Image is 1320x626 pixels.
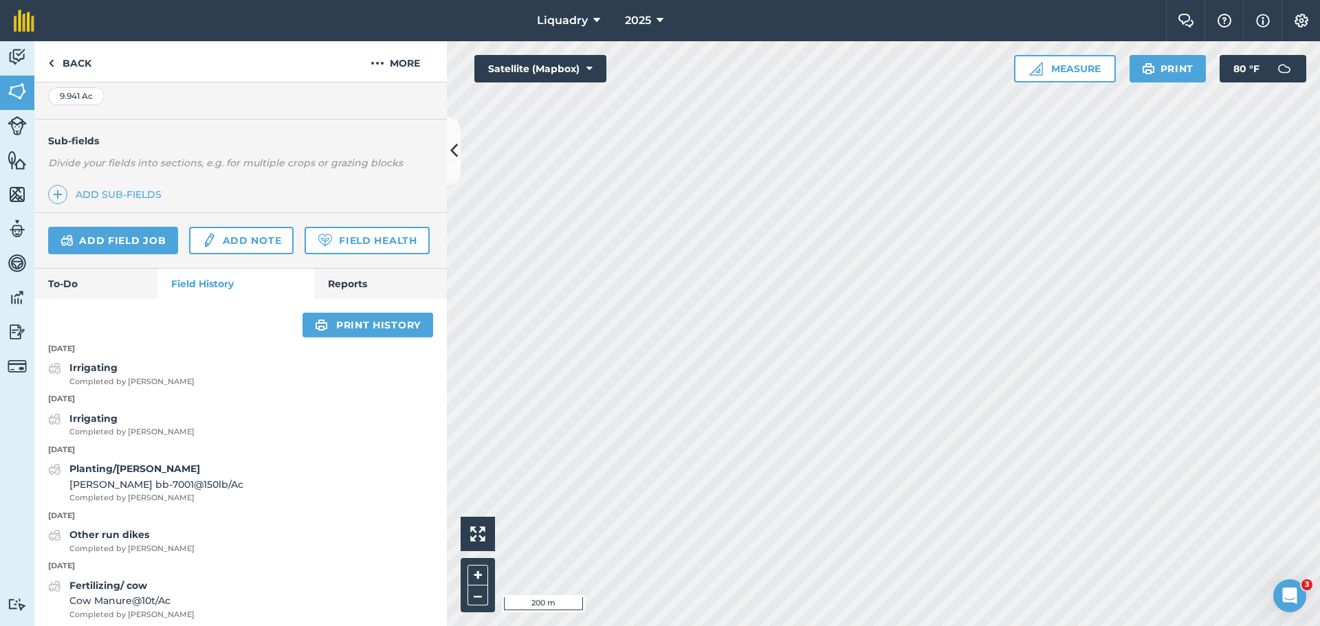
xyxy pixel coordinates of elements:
img: svg+xml;base64,PD94bWwgdmVyc2lvbj0iMS4wIiBlbmNvZGluZz0idXRmLTgiPz4KPCEtLSBHZW5lcmF0b3I6IEFkb2JlIE... [48,527,61,544]
img: svg+xml;base64,PD94bWwgdmVyc2lvbj0iMS4wIiBlbmNvZGluZz0idXRmLTgiPz4KPCEtLSBHZW5lcmF0b3I6IEFkb2JlIE... [48,461,61,478]
span: Liquadry [537,12,588,29]
span: 3 [1301,579,1312,590]
img: svg+xml;base64,PHN2ZyB4bWxucz0iaHR0cDovL3d3dy53My5vcmcvMjAwMC9zdmciIHdpZHRoPSI1NiIgaGVpZ2h0PSI2MC... [8,184,27,205]
img: Two speech bubbles overlapping with the left bubble in the forefront [1178,14,1194,27]
span: Completed by [PERSON_NAME] [69,609,195,621]
img: svg+xml;base64,PD94bWwgdmVyc2lvbj0iMS4wIiBlbmNvZGluZz0idXRmLTgiPz4KPCEtLSBHZW5lcmF0b3I6IEFkb2JlIE... [48,578,61,594]
span: Cow Manure @ 10 t / Ac [69,593,195,608]
span: Completed by [PERSON_NAME] [69,492,243,504]
a: IrrigatingCompleted by [PERSON_NAME] [48,360,195,388]
a: Back [34,41,105,82]
a: Planting/[PERSON_NAME][PERSON_NAME] bb-7001@150lb/AcCompleted by [PERSON_NAME] [48,461,243,504]
button: Measure [1014,55,1116,82]
img: Ruler icon [1029,62,1043,76]
em: Divide your fields into sections, e.g. for multiple crops or grazing blocks [48,157,403,169]
img: svg+xml;base64,PHN2ZyB4bWxucz0iaHR0cDovL3d3dy53My5vcmcvMjAwMC9zdmciIHdpZHRoPSI5IiBoZWlnaHQ9IjI0Ii... [48,55,54,71]
strong: Irrigating [69,412,118,425]
iframe: Intercom live chat [1273,579,1306,612]
p: [DATE] [34,444,447,456]
span: 2025 [625,12,651,29]
button: 80 °F [1220,55,1306,82]
img: svg+xml;base64,PD94bWwgdmVyc2lvbj0iMS4wIiBlbmNvZGluZz0idXRmLTgiPz4KPCEtLSBHZW5lcmF0b3I6IEFkb2JlIE... [8,322,27,342]
a: Add field job [48,227,178,254]
a: Fertilizing/ cowCow Manure@10t/AcCompleted by [PERSON_NAME] [48,578,195,621]
span: Completed by [PERSON_NAME] [69,376,195,388]
p: [DATE] [34,510,447,522]
img: Four arrows, one pointing top left, one top right, one bottom right and the last bottom left [470,526,485,541]
p: [DATE] [34,343,447,355]
button: – [467,585,488,605]
a: Field History [157,269,313,299]
img: fieldmargin Logo [14,10,34,32]
img: svg+xml;base64,PD94bWwgdmVyc2lvbj0iMS4wIiBlbmNvZGluZz0idXRmLTgiPz4KPCEtLSBHZW5lcmF0b3I6IEFkb2JlIE... [8,219,27,239]
button: More [344,41,447,82]
span: Completed by [PERSON_NAME] [69,543,195,555]
img: svg+xml;base64,PD94bWwgdmVyc2lvbj0iMS4wIiBlbmNvZGluZz0idXRmLTgiPz4KPCEtLSBHZW5lcmF0b3I6IEFkb2JlIE... [48,411,61,427]
a: Reports [314,269,447,299]
div: 9.941 Ac [48,87,104,105]
img: svg+xml;base64,PHN2ZyB4bWxucz0iaHR0cDovL3d3dy53My5vcmcvMjAwMC9zdmciIHdpZHRoPSIxOSIgaGVpZ2h0PSIyNC... [1142,60,1155,77]
img: svg+xml;base64,PD94bWwgdmVyc2lvbj0iMS4wIiBlbmNvZGluZz0idXRmLTgiPz4KPCEtLSBHZW5lcmF0b3I6IEFkb2JlIE... [8,287,27,308]
p: [DATE] [34,560,447,572]
img: svg+xml;base64,PD94bWwgdmVyc2lvbj0iMS4wIiBlbmNvZGluZz0idXRmLTgiPz4KPCEtLSBHZW5lcmF0b3I6IEFkb2JlIE... [8,116,27,135]
span: Completed by [PERSON_NAME] [69,426,195,438]
strong: Fertilizing/ cow [69,579,147,592]
img: A cog icon [1293,14,1310,27]
img: svg+xml;base64,PHN2ZyB4bWxucz0iaHR0cDovL3d3dy53My5vcmcvMjAwMC9zdmciIHdpZHRoPSIyMCIgaGVpZ2h0PSIyNC... [371,55,384,71]
button: Print [1130,55,1207,82]
img: svg+xml;base64,PD94bWwgdmVyc2lvbj0iMS4wIiBlbmNvZGluZz0idXRmLTgiPz4KPCEtLSBHZW5lcmF0b3I6IEFkb2JlIE... [8,47,27,67]
img: svg+xml;base64,PHN2ZyB4bWxucz0iaHR0cDovL3d3dy53My5vcmcvMjAwMC9zdmciIHdpZHRoPSI1NiIgaGVpZ2h0PSI2MC... [8,150,27,170]
img: svg+xml;base64,PD94bWwgdmVyc2lvbj0iMS4wIiBlbmNvZGluZz0idXRmLTgiPz4KPCEtLSBHZW5lcmF0b3I6IEFkb2JlIE... [8,253,27,273]
a: Add note [189,227,294,254]
button: + [467,565,488,585]
img: svg+xml;base64,PHN2ZyB4bWxucz0iaHR0cDovL3d3dy53My5vcmcvMjAwMC9zdmciIHdpZHRoPSIxNyIgaGVpZ2h0PSIxNy... [1256,12,1270,29]
a: Print history [302,313,433,337]
a: Add sub-fields [48,185,167,204]
p: [DATE] [34,393,447,405]
h4: Sub-fields [34,133,447,148]
img: svg+xml;base64,PHN2ZyB4bWxucz0iaHR0cDovL3d3dy53My5vcmcvMjAwMC9zdmciIHdpZHRoPSI1NiIgaGVpZ2h0PSI2MC... [8,81,27,102]
span: 80 ° F [1233,55,1259,82]
button: Satellite (Mapbox) [474,55,606,82]
a: Other run dikesCompleted by [PERSON_NAME] [48,527,195,555]
strong: Other run dikes [69,528,149,541]
img: svg+xml;base64,PD94bWwgdmVyc2lvbj0iMS4wIiBlbmNvZGluZz0idXRmLTgiPz4KPCEtLSBHZW5lcmF0b3I6IEFkb2JlIE... [48,360,61,377]
img: svg+xml;base64,PD94bWwgdmVyc2lvbj0iMS4wIiBlbmNvZGluZz0idXRmLTgiPz4KPCEtLSBHZW5lcmF0b3I6IEFkb2JlIE... [201,232,217,249]
img: svg+xml;base64,PD94bWwgdmVyc2lvbj0iMS4wIiBlbmNvZGluZz0idXRmLTgiPz4KPCEtLSBHZW5lcmF0b3I6IEFkb2JlIE... [8,598,27,611]
a: IrrigatingCompleted by [PERSON_NAME] [48,411,195,438]
img: svg+xml;base64,PD94bWwgdmVyc2lvbj0iMS4wIiBlbmNvZGluZz0idXRmLTgiPz4KPCEtLSBHZW5lcmF0b3I6IEFkb2JlIE... [8,357,27,376]
img: svg+xml;base64,PD94bWwgdmVyc2lvbj0iMS4wIiBlbmNvZGluZz0idXRmLTgiPz4KPCEtLSBHZW5lcmF0b3I6IEFkb2JlIE... [60,232,74,249]
a: Field Health [305,227,429,254]
a: To-Do [34,269,157,299]
strong: Planting/[PERSON_NAME] [69,462,200,475]
strong: Irrigating [69,361,118,374]
img: svg+xml;base64,PHN2ZyB4bWxucz0iaHR0cDovL3d3dy53My5vcmcvMjAwMC9zdmciIHdpZHRoPSIxOSIgaGVpZ2h0PSIyNC... [315,317,328,333]
span: [PERSON_NAME] bb-7001 @ 150 lb / Ac [69,477,243,492]
img: svg+xml;base64,PD94bWwgdmVyc2lvbj0iMS4wIiBlbmNvZGluZz0idXRmLTgiPz4KPCEtLSBHZW5lcmF0b3I6IEFkb2JlIE... [1270,55,1298,82]
img: A question mark icon [1216,14,1233,27]
img: svg+xml;base64,PHN2ZyB4bWxucz0iaHR0cDovL3d3dy53My5vcmcvMjAwMC9zdmciIHdpZHRoPSIxNCIgaGVpZ2h0PSIyNC... [53,186,63,203]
